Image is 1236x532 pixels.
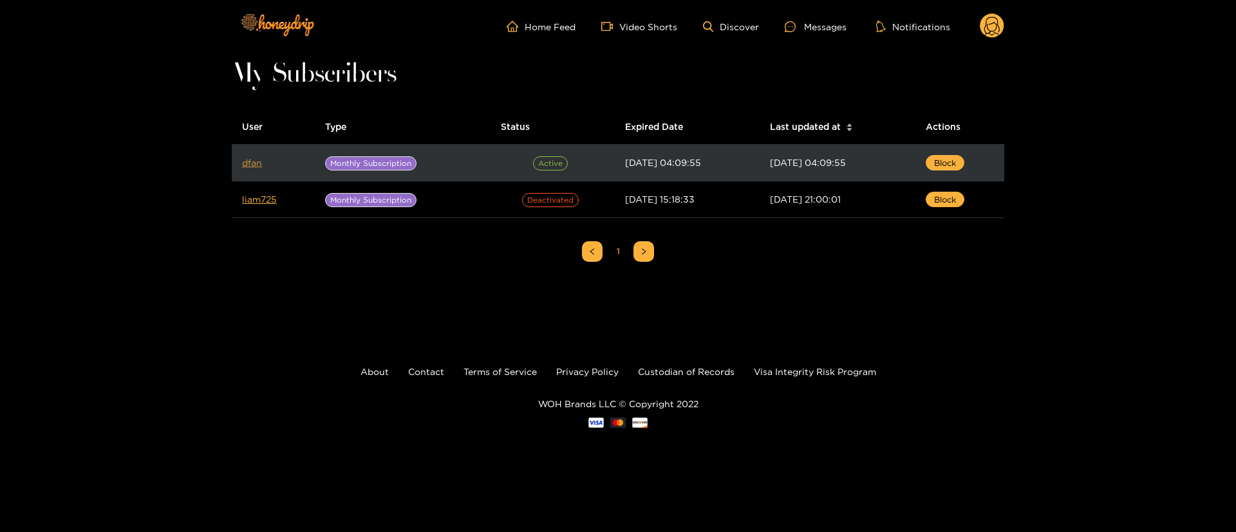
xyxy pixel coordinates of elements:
[522,193,579,207] span: Deactivated
[507,21,525,32] span: home
[934,193,956,206] span: Block
[770,194,841,204] span: [DATE] 21:00:01
[754,367,876,376] a: Visa Integrity Risk Program
[242,158,262,167] a: dfan
[703,21,759,32] a: Discover
[770,158,846,167] span: [DATE] 04:09:55
[533,156,568,170] span: Active
[615,109,760,145] th: Expired Date
[926,192,964,207] button: Block
[491,109,614,145] th: Status
[633,241,654,262] li: Next Page
[625,194,695,204] span: [DATE] 15:18:33
[608,241,628,262] li: 1
[625,158,701,167] span: [DATE] 04:09:55
[232,109,315,145] th: User
[638,367,735,376] a: Custodian of Records
[242,194,277,204] a: liam725
[556,367,619,376] a: Privacy Policy
[582,241,603,262] button: left
[315,109,491,145] th: Type
[232,66,1004,84] h1: My Subscribers
[785,19,847,34] div: Messages
[325,156,417,170] span: Monthly Subscription
[601,21,619,32] span: video-camera
[601,21,677,32] a: Video Shorts
[934,156,956,169] span: Block
[408,367,444,376] a: Contact
[507,21,576,32] a: Home Feed
[846,126,853,133] span: caret-down
[872,20,954,33] button: Notifications
[608,242,628,261] a: 1
[633,241,654,262] button: right
[464,367,537,376] a: Terms of Service
[325,193,417,207] span: Monthly Subscription
[588,248,596,255] span: left
[846,122,853,129] span: caret-up
[360,367,389,376] a: About
[915,109,1004,145] th: Actions
[770,120,841,134] span: Last updated at
[640,248,648,255] span: right
[926,155,964,170] button: Block
[582,241,603,262] li: Previous Page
